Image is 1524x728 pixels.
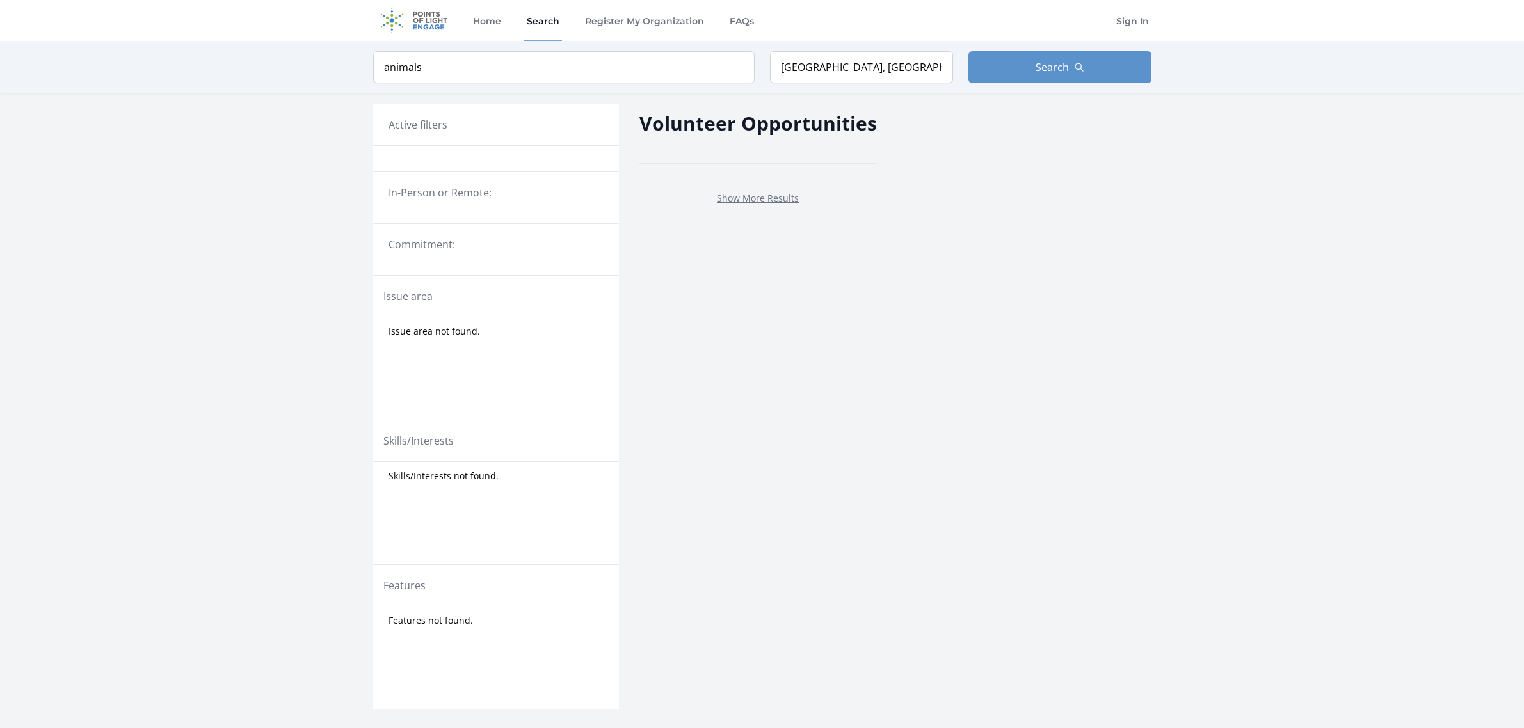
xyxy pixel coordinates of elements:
[1036,59,1069,75] span: Search
[770,51,953,83] input: Location
[389,117,447,132] h3: Active filters
[389,237,604,252] legend: Commitment:
[389,614,473,627] span: Features not found.
[639,109,877,138] h2: Volunteer Opportunities
[383,433,454,448] legend: Skills/Interests
[389,470,499,482] span: Skills/Interests not found.
[389,185,604,200] legend: In-Person or Remote:
[383,289,433,304] legend: Issue area
[383,578,426,593] legend: Features
[373,51,755,83] input: Keyword
[968,51,1151,83] button: Search
[717,192,799,204] a: Show More Results
[389,325,480,338] span: Issue area not found.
